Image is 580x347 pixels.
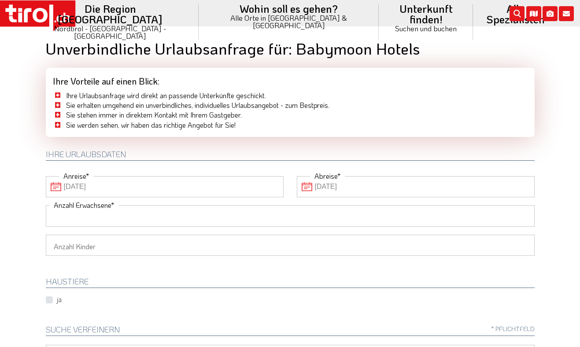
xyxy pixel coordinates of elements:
[56,295,62,304] label: ja
[209,14,369,29] small: Alle Orte in [GEOGRAPHIC_DATA] & [GEOGRAPHIC_DATA]
[526,6,541,21] i: Karte öffnen
[53,120,528,130] li: Sie werden sehen, wir haben das richtige Angebot für Sie!
[53,100,528,110] li: Sie erhalten umgehend ein unverbindliches, individuelles Urlaubsangebot - zum Bestpreis.
[46,150,535,161] h2: Ihre Urlaubsdaten
[46,68,535,91] div: Ihre Vorteile auf einen Blick:
[33,25,188,40] small: Nordtirol - [GEOGRAPHIC_DATA] - [GEOGRAPHIC_DATA]
[46,277,535,288] h2: HAUSTIERE
[491,325,535,332] span: * Pflichtfeld
[559,6,574,21] i: Kontakt
[389,25,462,32] small: Suchen und buchen
[53,91,528,100] li: Ihre Urlaubsanfrage wird direkt an passende Unterkünfte geschickt.
[46,325,535,336] h2: Suche verfeinern
[53,110,528,120] li: Sie stehen immer in direktem Kontakt mit Ihrem Gastgeber.
[543,6,558,21] i: Fotogalerie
